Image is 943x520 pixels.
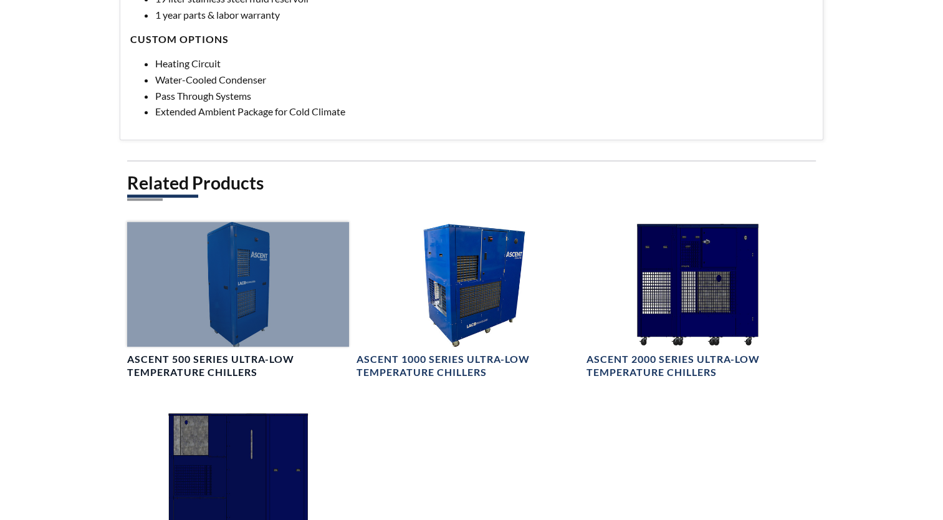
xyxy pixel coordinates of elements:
li: 1 year parts & labor warranty [155,7,813,23]
h4: Ascent 1000 Series Ultra-Low Temperature Chillers [357,353,578,379]
h4: Custom Options [130,33,813,46]
li: Pass Through Systems [155,88,813,104]
li: Water-Cooled Condenser [155,72,813,88]
h4: Ascent 500 Series Ultra-Low Temperature Chillers [127,353,349,379]
a: Ascent Chiller 1000 Series 1Ascent 1000 Series Ultra-Low Temperature Chillers [357,222,578,379]
h4: Ascent 2000 Series Ultra-Low Temperature Chillers [586,353,808,379]
a: Ascent Chiller 500 Series Image 1Ascent 500 Series Ultra-Low Temperature Chillers [127,222,349,379]
li: Heating Circuit [155,55,813,72]
li: Extended Ambient Package for Cold Climate [155,104,813,120]
h2: Related Products [127,171,816,195]
a: Ascent Chiller 2000 Series 1Ascent 2000 Series Ultra-Low Temperature Chillers [586,222,808,379]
